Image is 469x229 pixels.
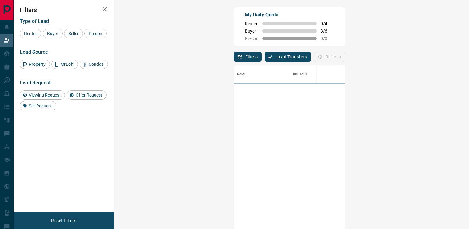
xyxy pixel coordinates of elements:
p: My Daily Quota [245,11,334,19]
div: MrLoft [51,60,78,69]
span: Type of Lead [20,18,49,24]
div: Property [20,60,50,69]
h2: Filters [20,6,108,14]
div: Sell Request [20,101,56,110]
span: Precon [245,36,259,41]
button: Reset Filters [47,215,80,226]
button: Lead Transfers [265,52,311,62]
div: Buyer [43,29,63,38]
span: MrLoft [58,62,76,67]
span: Offer Request [73,92,104,97]
span: Condos [86,62,106,67]
button: Filters [234,52,262,62]
div: Offer Request [67,90,107,100]
span: Sell Request [27,103,54,108]
div: Viewing Request [20,90,65,100]
span: Renter [22,31,39,36]
div: Renter [20,29,41,38]
span: Lead Request [20,80,51,86]
span: Renter [245,21,259,26]
div: Name [234,65,290,83]
span: Buyer [45,31,60,36]
span: 0 / 4 [321,21,334,26]
div: Condos [80,60,108,69]
span: Buyer [245,29,259,34]
span: 3 / 6 [321,29,334,34]
div: Seller [64,29,83,38]
div: Precon [84,29,107,38]
span: Seller [66,31,81,36]
span: 0 / 0 [321,36,334,41]
div: Contact [293,65,308,83]
div: Name [237,65,246,83]
span: Property [27,62,48,67]
span: Lead Source [20,49,48,55]
span: Viewing Request [27,92,63,97]
div: Contact [290,65,339,83]
span: Precon [86,31,104,36]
